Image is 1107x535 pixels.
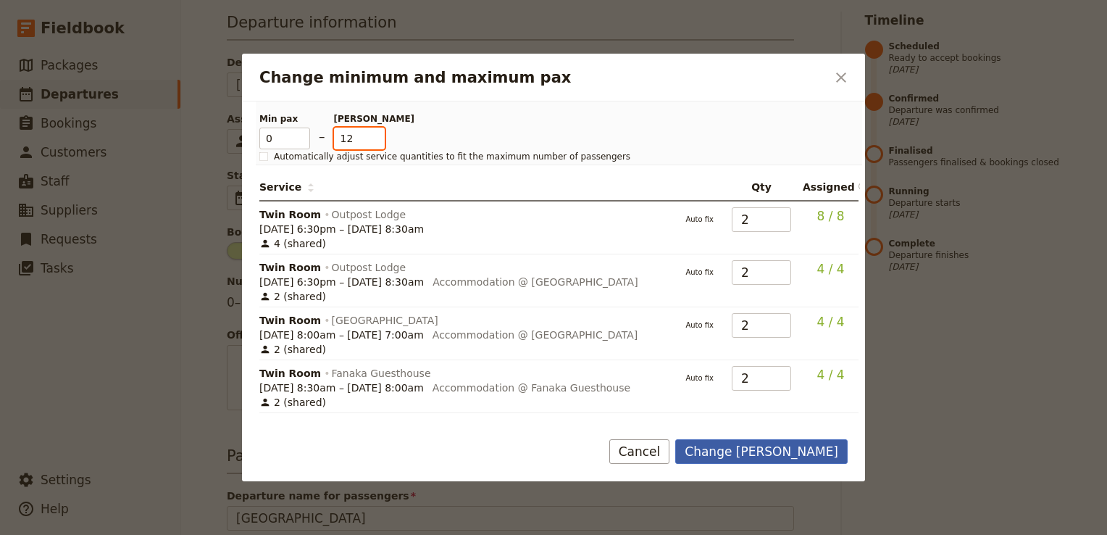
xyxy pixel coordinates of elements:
span: Auto fix [679,210,720,225]
th: Assigned [797,174,859,202]
span: Twin Room [259,207,321,222]
div: Accommodation @ Fanaka Guesthouse [433,381,630,395]
h2: Change minimum and maximum pax [259,67,826,88]
div: Accommodation @ [GEOGRAPHIC_DATA] [433,328,638,342]
th: Service [259,174,673,202]
input: — [732,366,791,391]
span: Service [259,180,314,194]
span: 4 (shared) [259,236,326,251]
span: 4 / 4 [816,368,844,382]
span: Auto fix [679,369,720,383]
span: 2 (shared) [259,342,326,357]
div: Accommodation @ [GEOGRAPHIC_DATA] [433,275,638,289]
button: Change [PERSON_NAME] [675,439,848,464]
span: [DATE] 6:30pm – [DATE] 8:30am [259,222,424,236]
button: Auto fix [679,369,720,388]
span: Outpost Lodge [332,207,406,222]
span: Twin Room [259,313,321,328]
th: Qty [726,174,797,202]
span: [DATE] 8:30am – [DATE] 8:00am [259,381,424,395]
span: Fanaka Guesthouse [332,366,431,381]
span: ​ [858,182,866,194]
input: — [732,260,791,285]
button: Auto fix [679,263,720,282]
span: 4 / 4 [816,262,844,276]
span: 4 / 4 [816,315,844,329]
span: [PERSON_NAME] [334,113,385,125]
span: Automatically adjust service quantities to fit the maximum number of passengers [274,151,630,162]
span: Auto fix [679,263,720,278]
input: — [732,313,791,338]
span: 2 (shared) [259,395,326,410]
button: Close dialog [829,65,853,90]
span: 2 (shared) [259,289,326,304]
span: Outpost Lodge [332,260,406,275]
button: Auto fix [679,210,720,229]
span: Twin Room [259,366,321,381]
span: – [319,128,325,149]
span: [GEOGRAPHIC_DATA] [332,313,438,328]
input: — [732,207,791,232]
input: Min pax [259,128,310,149]
input: [PERSON_NAME] [334,128,385,149]
button: Auto fix [679,316,720,335]
button: Cancel [609,439,670,464]
span: Twin Room [259,260,321,275]
span: [DATE] 8:00am – [DATE] 7:00am [259,328,424,342]
span: [DATE] 6:30pm – [DATE] 8:30am [259,275,424,289]
span: 8 / 8 [816,209,844,223]
span: Min pax [259,113,310,125]
span: Auto fix [679,316,720,331]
